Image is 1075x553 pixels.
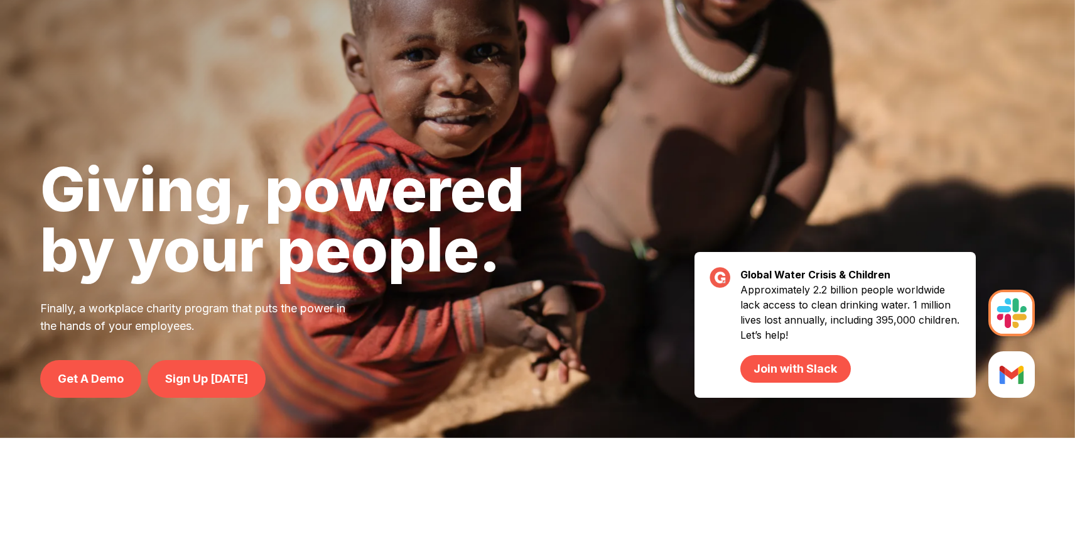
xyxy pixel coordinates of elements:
[40,159,524,280] h1: Giving, powered by your people.
[740,268,890,281] strong: Global Water Crisis & Children
[40,300,362,335] p: Finally, a workplace charity program that puts the power in the hands of your employees.
[988,351,1035,398] img: Slack
[148,360,266,398] a: Sign Up [DATE]
[988,290,1035,336] img: Slack
[740,355,850,383] a: Join with Slack
[740,282,961,383] p: Approximately 2.2 billion people worldwide lack access to clean drinking water. 1 million lives l...
[40,360,141,398] a: Get A Demo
